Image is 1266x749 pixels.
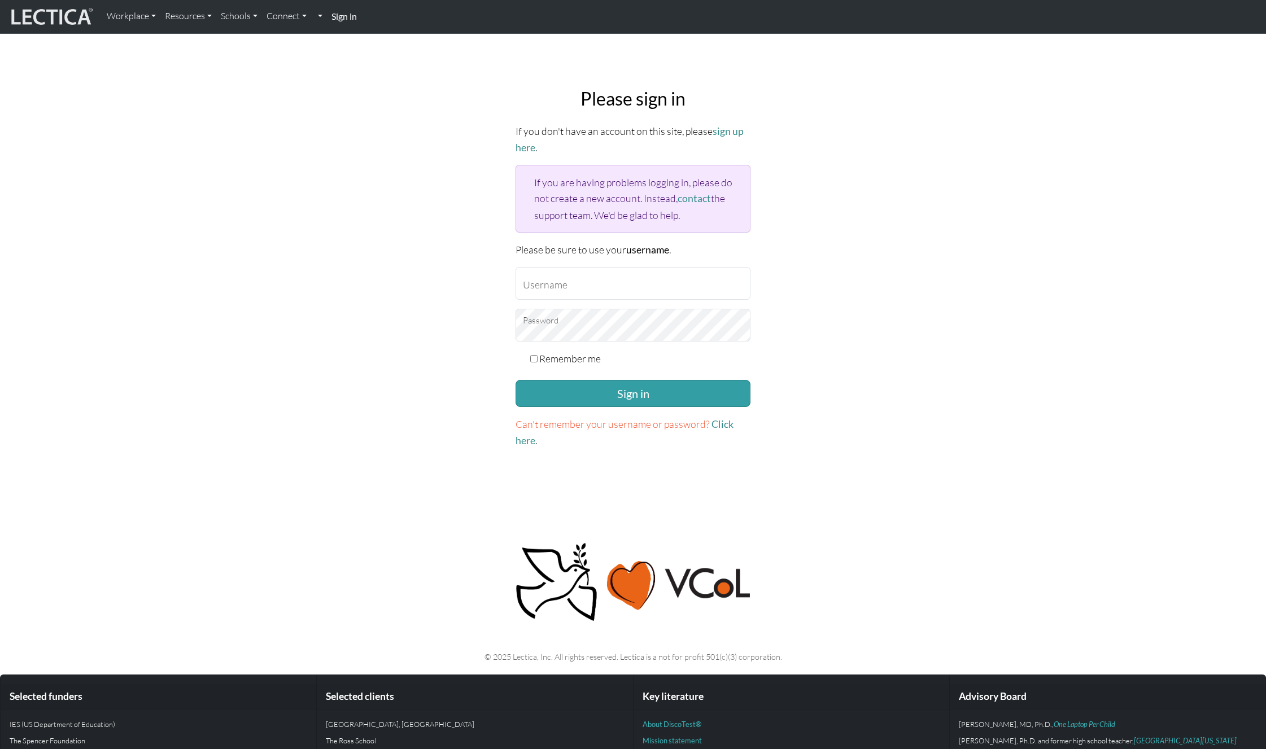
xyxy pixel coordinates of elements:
a: Workplace [102,5,160,28]
p: The Spencer Foundation [10,735,307,746]
a: [GEOGRAPHIC_DATA][US_STATE] [1134,736,1237,745]
img: Peace, love, VCoL [512,541,754,623]
button: Sign in [516,380,750,407]
label: Remember me [539,351,601,366]
p: IES (US Department of Education) [10,719,307,730]
strong: Sign in [331,11,357,21]
p: If you don't have an account on this site, please . [516,123,750,156]
span: Can't remember your username or password? [516,418,710,430]
p: [PERSON_NAME], MD, Ph.D., [959,719,1256,730]
div: Selected clients [317,684,632,709]
input: Username [516,267,750,300]
a: One Laptop Per Child [1054,720,1115,729]
p: © 2025 Lectica, Inc. All rights reserved. Lectica is a not for profit 501(c)(3) corporation. [267,650,999,663]
a: contact [678,192,711,204]
img: lecticalive [8,6,93,28]
a: Sign in [327,5,361,29]
a: Connect [262,5,311,28]
div: If you are having problems logging in, please do not create a new account. Instead, the support t... [516,165,750,232]
p: Please be sure to use your . [516,242,750,258]
a: Resources [160,5,216,28]
a: About DiscoTest® [643,720,701,729]
div: Key literature [634,684,949,709]
p: [GEOGRAPHIC_DATA], [GEOGRAPHIC_DATA] [326,719,623,730]
p: The Ross School [326,735,623,746]
p: . [516,416,750,449]
div: Selected funders [1,684,316,709]
a: Schools [216,5,262,28]
p: [PERSON_NAME], Ph.D. and former high school teacher, [959,735,1256,746]
div: Advisory Board [950,684,1265,709]
a: Mission statement [643,736,702,745]
h2: Please sign in [516,88,750,109]
strong: username [626,244,669,256]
